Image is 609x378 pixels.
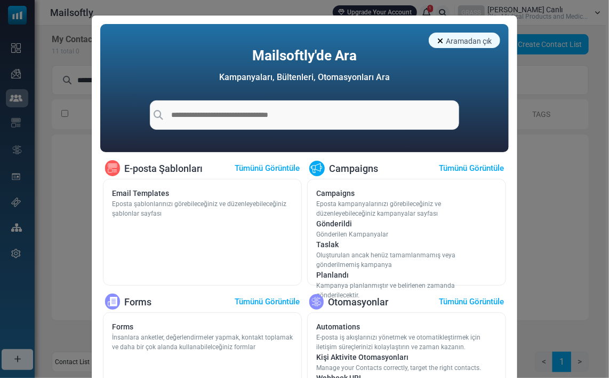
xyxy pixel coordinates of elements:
[252,48,357,64] h2: Mailsoftly'de Ara
[112,188,293,199] a: Email Templates
[310,295,323,308] img: workflow.svg
[316,363,481,373] a: Manage your Contacts correctly, target the right contacts.
[124,295,151,309] p: Forms
[329,161,378,176] p: Campaigns
[112,321,293,333] a: Forms
[316,250,497,270] a: Oluşturulan ancak henüz tamamlanmamış veya gönderilmemiş kampanya
[328,295,388,309] p: Otomasyonlar
[108,163,117,173] img: email-templates-icon.svg
[235,296,300,308] a: Tümünü Görüntüle
[316,321,497,333] a: Automations
[316,333,497,352] a: E-posta iş akışlarınızı yönetmek ve otomatikleştirmek için iletişim süreçlerinizi kolaylaştırın v...
[112,333,293,352] a: İnsanlara anketler, değerlendirmeler yapmak, kontakt toplamak ve daha bir çok alanda kullanabilel...
[316,352,481,363] a: Kişi Aktivite Otomasyonları
[124,161,203,176] p: E-posta Şablonları
[316,270,497,281] a: Planlandı
[112,199,293,218] a: Eposta şablonlarınızı görebileceğiniz ve düzenleyebileceğiniz şablonlar sayfası
[439,296,504,308] a: Tümünü Görüntüle
[316,218,388,230] a: Gönderildi
[316,199,497,218] a: Eposta kampanyalarınızı görebileceğiniz ve düzenleyebileceğiniz kampanyalar sayfası
[310,161,324,176] img: marketing-icon.svg
[446,37,492,45] span: Aramadan çık
[429,33,500,48] button: Close
[219,71,390,84] p: Kampanyaları, Bültenleri, Otomasyonları Ara
[235,162,300,175] a: Tümünü Görüntüle
[316,230,388,239] a: Gönderilen Kampanyalar
[108,297,117,306] img: newsletter-side-icon.svg
[439,162,504,175] a: Tümünü Görüntüle
[316,239,497,250] a: Taslak
[316,188,497,199] a: Campaigns
[316,281,497,300] a: Kampanya planlanmıştır ve belirlenen zamanda gönderilecektir.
